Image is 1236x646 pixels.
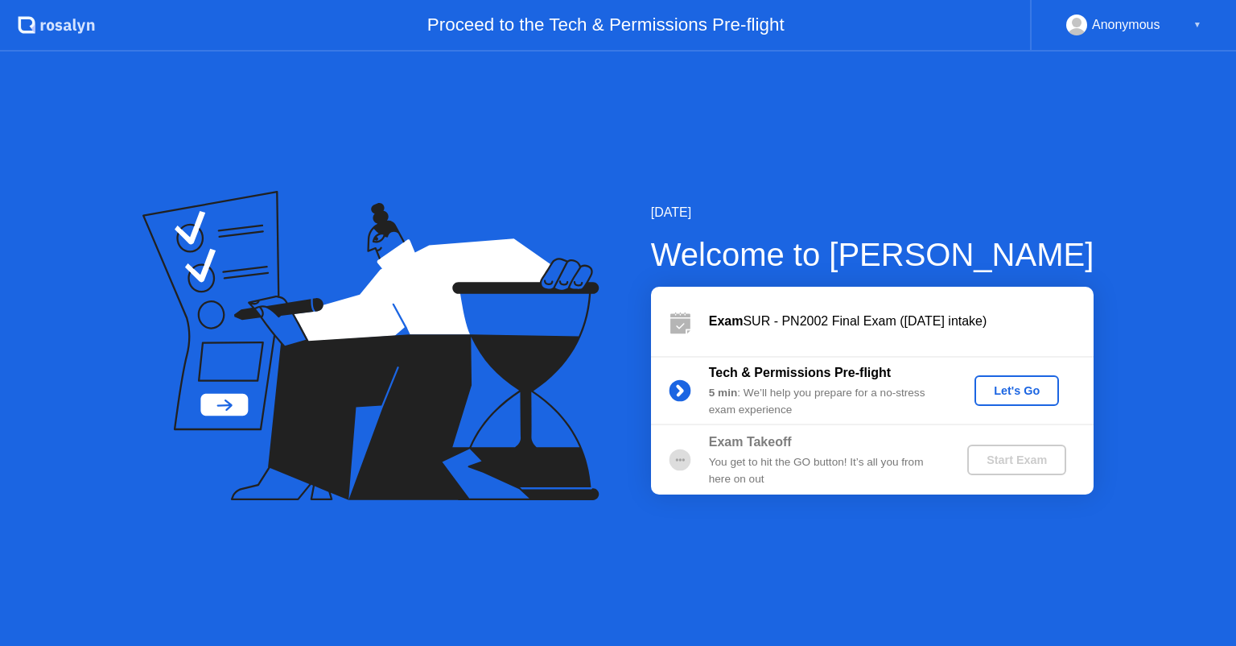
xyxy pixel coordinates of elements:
button: Start Exam [967,445,1066,475]
div: [DATE] [651,203,1094,222]
div: Let's Go [981,384,1053,397]
div: Welcome to [PERSON_NAME] [651,230,1094,279]
div: : We’ll help you prepare for a no-stress exam experience [709,385,941,418]
b: Exam [709,314,744,328]
div: Start Exam [974,453,1060,466]
div: You get to hit the GO button! It’s all you from here on out [709,454,941,487]
b: Tech & Permissions Pre-flight [709,366,891,379]
button: Let's Go [974,375,1059,406]
div: SUR - PN2002 Final Exam ([DATE] intake) [709,312,1094,331]
b: Exam Takeoff [709,435,792,449]
div: Anonymous [1092,14,1160,35]
div: ▼ [1193,14,1201,35]
b: 5 min [709,387,738,399]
